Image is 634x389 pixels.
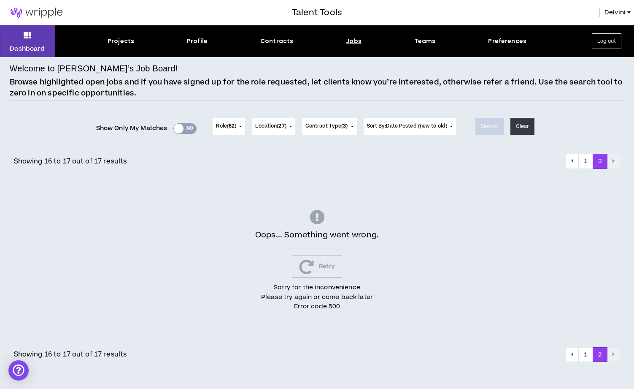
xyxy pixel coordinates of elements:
p: Showing 16 to 17 out of 17 results [14,349,127,359]
span: Role ( ) [216,122,236,130]
button: Role(62) [213,118,245,135]
button: 2 [593,347,607,362]
button: 1 [578,154,593,169]
div: Contracts [260,37,293,46]
div: Profile [187,37,208,46]
button: Search [475,118,504,135]
button: Clear [510,118,535,135]
h4: Welcome to [PERSON_NAME]’s Job Board! [10,62,178,75]
span: 62 [229,122,235,130]
button: Sort By:Date Posted (new to old) [364,118,456,135]
button: Location(27) [252,118,295,135]
h3: Talent Tools [292,6,342,19]
p: Browse highlighted open jobs and if you have signed up for the role requested, let clients know y... [10,77,625,98]
button: Log out [592,33,621,49]
span: Delvini [604,8,626,17]
button: Contract Type(3) [302,118,357,135]
span: Sorry for the inconvenience [274,283,360,292]
span: Please try again or come back later [261,293,373,302]
button: 1 [578,347,593,362]
span: Show Only My Matches [96,122,167,135]
nav: pagination [566,347,620,362]
button: 2 [593,154,607,169]
button: Retry [292,256,342,278]
div: Teams [414,37,436,46]
span: Contract Type ( ) [305,122,348,130]
nav: pagination [566,154,620,169]
p: Dashboard [10,44,45,53]
span: Error code 500 [294,302,340,311]
div: Open Intercom Messenger [8,360,29,381]
span: 3 [343,122,346,130]
div: Preferences [488,37,526,46]
span: Sort By: Date Posted (new to old) [367,122,448,130]
p: Showing 16 to 17 out of 17 results [14,156,127,166]
span: 27 [278,122,284,130]
span: Oops... Something went wrong. [255,229,379,241]
div: Projects [108,37,134,46]
span: Location ( ) [255,122,286,130]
